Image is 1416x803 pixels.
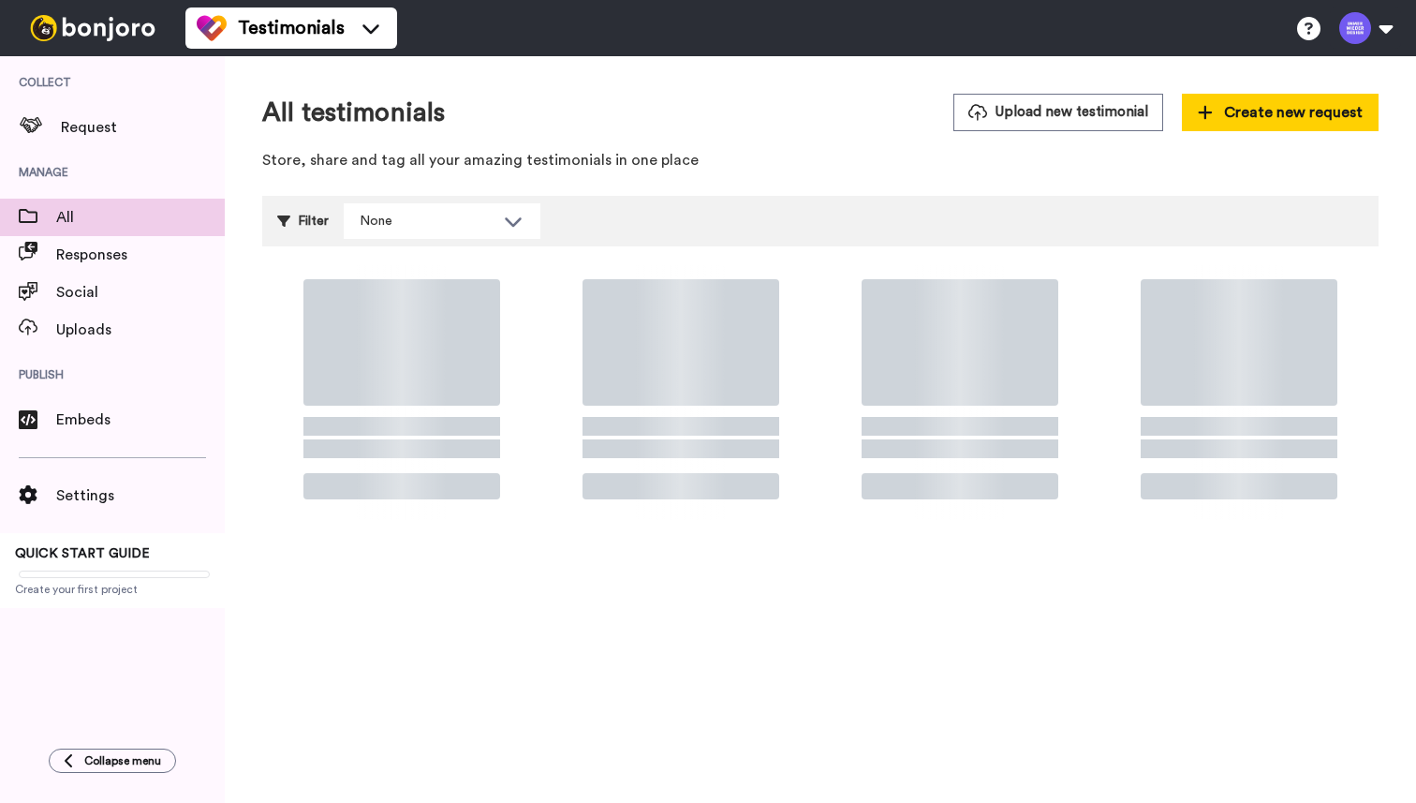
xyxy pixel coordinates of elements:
h1: All testimonials [262,98,445,127]
p: Store, share and tag all your amazing testimonials in one place [262,150,1379,171]
span: Responses [56,244,225,266]
span: Settings [56,484,225,507]
button: Collapse menu [49,749,176,773]
button: Create new request [1182,94,1379,131]
span: Uploads [56,319,225,341]
div: Filter [277,203,329,239]
div: None [360,212,494,230]
span: Create new request [1198,101,1363,124]
span: Create your first project [15,582,210,597]
span: Embeds [56,409,225,431]
img: bj-logo-header-white.svg [22,15,163,41]
img: tm-color.svg [197,13,227,43]
span: Request [61,116,225,139]
button: Upload new testimonial [953,94,1163,130]
span: Collapse menu [84,753,161,768]
span: Social [56,281,225,304]
span: QUICK START GUIDE [15,547,150,560]
span: All [56,206,225,229]
span: Testimonials [238,15,345,41]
